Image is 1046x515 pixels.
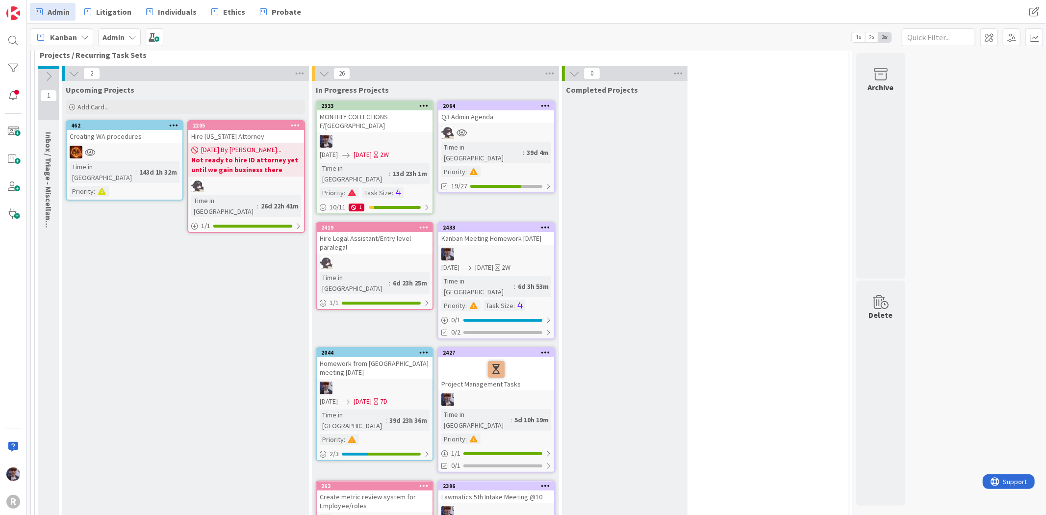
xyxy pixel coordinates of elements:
[257,201,258,211] span: :
[320,434,344,445] div: Priority
[441,166,465,177] div: Priority
[321,483,433,489] div: 263
[438,248,554,260] div: ML
[451,181,467,191] span: 19/27
[451,315,460,325] span: 0 / 1
[438,357,554,390] div: Project Management Tasks
[66,85,134,95] span: Upcoming Projects
[878,32,892,42] span: 3x
[188,130,304,143] div: Hire [US_STATE] Attorney
[317,482,433,490] div: 263
[67,121,182,143] div: 462Creating WA procedures
[317,348,433,357] div: 2044
[137,167,179,178] div: 143d 1h 32m
[389,278,390,288] span: :
[201,221,210,231] span: 1 / 1
[67,130,182,143] div: Creating WA procedures
[443,483,554,489] div: 2396
[443,224,554,231] div: 2433
[438,126,554,139] div: KN
[484,300,513,311] div: Task Size
[438,482,554,490] div: 2396
[438,223,554,232] div: 2433
[523,147,524,158] span: :
[316,85,389,95] span: In Progress Projects
[6,6,20,20] img: Visit kanbanzone.com
[321,224,433,231] div: 2419
[390,278,430,288] div: 6d 23h 25m
[437,101,555,193] a: 2064Q3 Admin AgendaKNTime in [GEOGRAPHIC_DATA]:39d 4mPriority:19/27
[70,186,94,197] div: Priority
[852,32,865,42] span: 1x
[465,434,467,444] span: :
[83,68,100,79] span: 2
[865,32,878,42] span: 2x
[380,150,389,160] div: 2W
[205,3,251,21] a: Ethics
[390,168,430,179] div: 13d 23h 1m
[317,382,433,394] div: ML
[321,349,433,356] div: 2044
[6,495,20,509] div: R
[258,201,301,211] div: 26d 22h 41m
[193,122,304,129] div: 2205
[317,297,433,309] div: 1/1
[317,110,433,132] div: MONTHLY COLLECTIONS F/[GEOGRAPHIC_DATA]
[441,262,459,273] span: [DATE]
[70,146,82,158] img: TR
[21,1,45,13] span: Support
[317,135,433,148] div: ML
[44,132,53,238] span: Inbox / Triage - Miscellaneous
[6,467,20,481] img: ML
[438,348,554,390] div: 2427Project Management Tasks
[158,6,197,18] span: Individuals
[317,482,433,512] div: 263Create metric review system for Employee/roles
[317,348,433,379] div: 2044Homework from [GEOGRAPHIC_DATA] meeting [DATE]
[321,103,433,109] div: 2333
[330,298,339,308] span: 1 / 1
[188,121,304,143] div: 2205Hire [US_STATE] Attorney
[316,101,434,214] a: 2333MONTHLY COLLECTIONS F/[GEOGRAPHIC_DATA]ML[DATE][DATE]2WTime in [GEOGRAPHIC_DATA]:13d 23h 1mPr...
[187,120,305,233] a: 2205Hire [US_STATE] Attorney[DATE] By [PERSON_NAME]...Not ready to hire ID attorney yet until we ...
[67,121,182,130] div: 462
[67,146,182,158] div: TR
[40,50,837,60] span: Projects / Recurring Task Sets
[438,102,554,110] div: 2064
[515,281,551,292] div: 6d 3h 53m
[354,396,372,407] span: [DATE]
[188,121,304,130] div: 2205
[385,415,387,426] span: :
[48,6,70,18] span: Admin
[188,180,304,192] div: KN
[317,201,433,213] div: 10/111
[94,186,95,197] span: :
[188,220,304,232] div: 1/1
[333,68,350,79] span: 26
[566,85,638,95] span: Completed Projects
[320,135,332,148] img: ML
[438,232,554,245] div: Kanban Meeting Homework [DATE]
[320,382,332,394] img: ML
[584,68,600,79] span: 0
[438,348,554,357] div: 2427
[437,222,555,339] a: 2433Kanban Meeting Homework [DATE]ML[DATE][DATE]2WTime in [GEOGRAPHIC_DATA]:6d 3h 53mPriority:Tas...
[513,300,515,311] span: :
[317,448,433,460] div: 2/3
[438,393,554,406] div: ML
[443,349,554,356] div: 2427
[320,163,389,184] div: Time in [GEOGRAPHIC_DATA]
[71,122,182,129] div: 462
[223,6,245,18] span: Ethics
[40,90,57,102] span: 1
[349,204,364,211] div: 1
[438,482,554,503] div: 2396Lawmatics 5th Intake Meeting @10
[502,262,510,273] div: 2W
[317,490,433,512] div: Create metric review system for Employee/roles
[191,180,204,192] img: KN
[438,447,554,460] div: 1/1
[344,434,345,445] span: :
[317,223,433,254] div: 2419Hire Legal Assistant/Entry level paralegal
[320,187,344,198] div: Priority
[330,202,346,212] span: 10 / 11
[438,314,554,326] div: 0/1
